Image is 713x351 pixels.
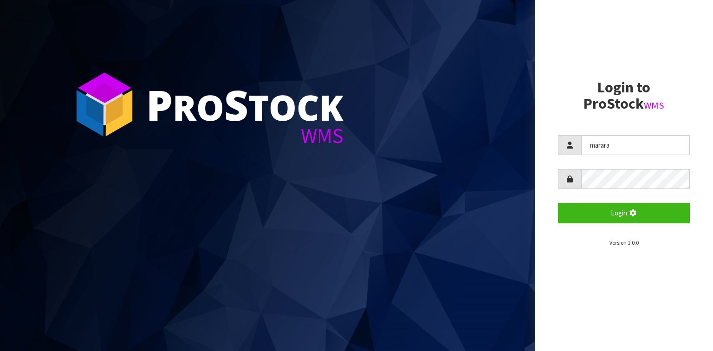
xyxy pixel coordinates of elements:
[146,76,173,133] span: P
[644,99,664,111] small: WMS
[224,76,248,133] span: S
[609,239,639,246] small: Version 1.0.0
[581,135,690,155] input: Username
[558,79,690,112] h2: Login to ProStock
[146,125,344,146] div: WMS
[146,84,344,125] div: ro tock
[70,70,139,139] img: ProStock Cube
[558,203,690,223] button: Login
